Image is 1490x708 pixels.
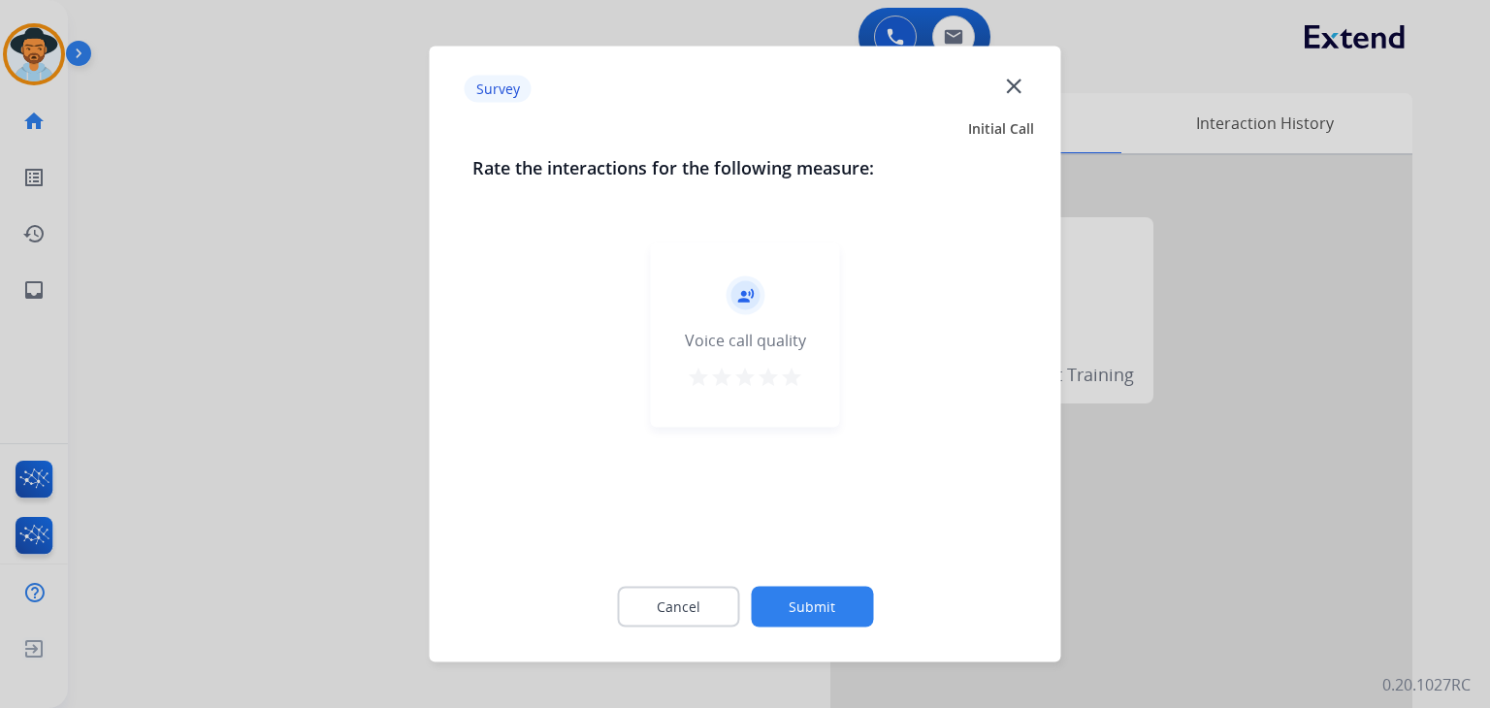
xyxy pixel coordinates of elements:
[465,75,532,102] p: Survey
[710,366,733,389] mat-icon: star
[472,154,1019,181] h3: Rate the interactions for the following measure:
[1001,73,1026,98] mat-icon: close
[757,366,780,389] mat-icon: star
[968,119,1034,139] span: Initial Call
[736,287,754,305] mat-icon: record_voice_over
[751,587,873,628] button: Submit
[617,587,739,628] button: Cancel
[780,366,803,389] mat-icon: star
[733,366,757,389] mat-icon: star
[687,366,710,389] mat-icon: star
[1382,673,1471,696] p: 0.20.1027RC
[685,329,806,352] div: Voice call quality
